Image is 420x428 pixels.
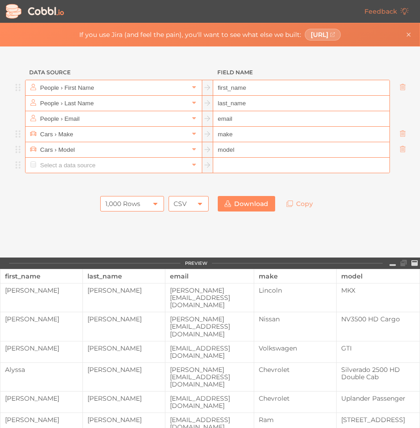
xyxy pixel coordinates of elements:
[79,31,301,38] span: If you use Jira (and feel the pain), you'll want to see what else we built:
[0,395,82,402] div: [PERSON_NAME]
[0,345,82,352] div: [PERSON_NAME]
[358,4,415,19] a: Feedback
[170,269,249,283] div: email
[337,395,420,402] div: Uplander Passenger
[25,65,202,80] h3: Data Source
[259,269,332,283] div: make
[165,395,254,409] div: [EMAIL_ADDRESS][DOMAIN_NAME]
[105,196,140,211] div: 1,000 Rows
[254,395,336,402] div: Chevrolet
[174,196,187,211] div: CSV
[254,345,336,352] div: Volkswagen
[0,416,82,423] div: [PERSON_NAME]
[280,196,320,211] a: Copy
[165,366,254,388] div: [PERSON_NAME][EMAIL_ADDRESS][DOMAIN_NAME]
[254,366,336,373] div: Chevrolet
[38,142,189,157] input: Select a data source
[305,29,341,41] a: [URL]
[337,366,420,381] div: Silverado 2500 HD Double Cab
[38,127,189,142] input: Select a data source
[83,345,165,352] div: [PERSON_NAME]
[218,196,275,211] a: Download
[0,315,82,323] div: [PERSON_NAME]
[83,287,165,294] div: [PERSON_NAME]
[337,345,420,352] div: GTI
[337,287,420,294] div: MKX
[38,80,189,95] input: Select a data source
[0,287,82,294] div: [PERSON_NAME]
[165,287,254,309] div: [PERSON_NAME][EMAIL_ADDRESS][DOMAIN_NAME]
[341,269,415,283] div: model
[254,416,336,423] div: Ram
[185,261,207,266] div: PREVIEW
[83,315,165,323] div: [PERSON_NAME]
[83,416,165,423] div: [PERSON_NAME]
[254,287,336,294] div: Lincoln
[311,31,328,38] span: [URL]
[165,315,254,337] div: [PERSON_NAME][EMAIL_ADDRESS][DOMAIN_NAME]
[83,366,165,373] div: [PERSON_NAME]
[403,29,414,40] button: Close banner
[0,366,82,373] div: Alyssa
[5,269,78,283] div: first_name
[213,65,390,80] h3: Field Name
[38,111,189,126] input: Select a data source
[254,315,336,323] div: Nissan
[337,416,420,423] div: [STREET_ADDRESS]
[38,96,189,111] input: Select a data source
[83,395,165,402] div: [PERSON_NAME]
[337,315,420,323] div: NV3500 HD Cargo
[87,269,160,283] div: last_name
[165,345,254,359] div: [EMAIL_ADDRESS][DOMAIN_NAME]
[38,158,189,173] input: Select a data source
